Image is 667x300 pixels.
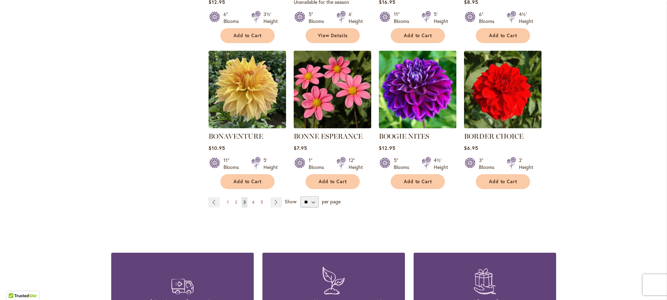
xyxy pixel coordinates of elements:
[434,157,448,171] div: 4½' Height
[294,145,307,151] span: $7.95
[263,157,278,171] div: 5' Height
[476,174,530,189] button: Add to Cart
[349,157,363,171] div: 12" Height
[294,123,371,130] a: BONNE ESPERANCE
[235,200,237,205] span: 2
[464,123,542,130] a: BORDER CHOICE
[252,200,254,205] span: 4
[309,157,328,171] div: 1" Blooms
[250,197,256,208] a: 4
[394,157,413,171] div: 5" Blooms
[259,197,265,208] a: 5
[391,28,445,43] button: Add to Cart
[227,200,229,205] span: 1
[243,200,246,205] span: 3
[489,179,518,185] span: Add to Cart
[379,145,396,151] span: $12.95
[379,123,456,130] a: BOOGIE NITES
[319,179,347,185] span: Add to Cart
[209,123,286,130] a: Bonaventure
[220,174,275,189] button: Add to Cart
[479,11,498,25] div: 6" Blooms
[209,132,263,140] a: BONAVENTURE
[234,33,262,39] span: Add to Cart
[318,33,348,39] span: View Details
[322,198,341,205] span: per page
[489,33,518,39] span: Add to Cart
[220,28,275,43] button: Add to Cart
[464,132,523,140] a: BORDER CHOICE
[349,11,363,25] div: 6' Height
[379,51,456,128] img: BOOGIE NITES
[476,28,530,43] button: Add to Cart
[209,145,225,151] span: $10.95
[306,28,360,43] a: View Details
[464,145,478,151] span: $6.95
[223,157,243,171] div: 11" Blooms
[234,179,262,185] span: Add to Cart
[294,51,371,128] img: BONNE ESPERANCE
[391,174,445,189] button: Add to Cart
[225,197,230,208] a: 1
[5,275,25,295] iframe: Launch Accessibility Center
[223,11,243,25] div: 6" Blooms
[404,179,432,185] span: Add to Cart
[261,200,263,205] span: 5
[263,11,278,25] div: 3½' Height
[309,11,328,25] div: 5" Blooms
[209,51,286,128] img: Bonaventure
[233,197,239,208] a: 2
[306,174,360,189] button: Add to Cart
[294,132,363,140] a: BONNE ESPERANCE
[519,157,533,171] div: 2' Height
[479,157,498,171] div: 3" Blooms
[404,33,432,39] span: Add to Cart
[434,11,448,25] div: 5' Height
[394,11,413,25] div: 11" Blooms
[379,132,429,140] a: BOOGIE NITES
[519,11,533,25] div: 4½' Height
[464,51,542,128] img: BORDER CHOICE
[285,198,296,205] span: Show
